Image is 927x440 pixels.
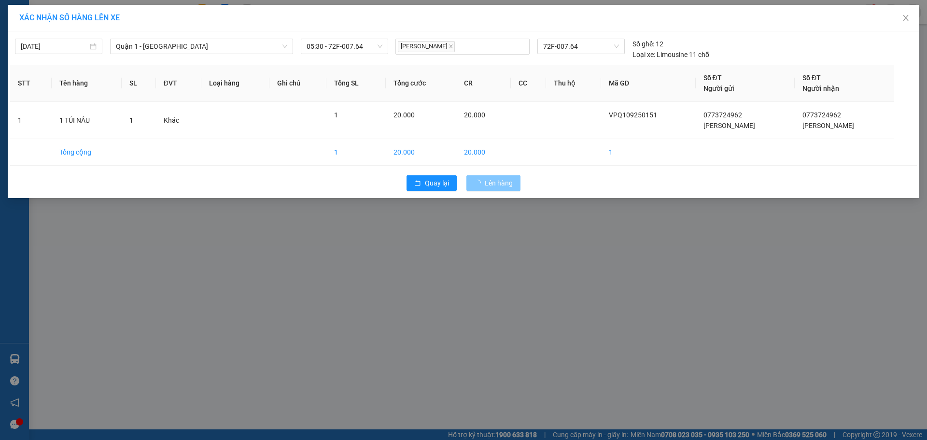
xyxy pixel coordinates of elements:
span: 0773724962 [703,111,742,119]
td: Tổng cộng [52,139,122,166]
span: Quận 1 - Vũng Tàu [116,39,287,54]
span: Loại xe: [632,49,655,60]
span: loading [474,180,485,186]
span: [PERSON_NAME] [802,122,854,129]
td: 1 [326,139,386,166]
td: 20.000 [456,139,510,166]
span: 20.000 [393,111,415,119]
button: rollbackQuay lại [407,175,457,191]
th: Thu hộ [546,65,601,102]
th: STT [10,65,52,102]
th: SL [122,65,156,102]
div: Limousine 11 chỗ [632,49,709,60]
span: 05:30 - 72F-007.64 [307,39,382,54]
th: Tổng SL [326,65,386,102]
span: 0773724962 [802,111,841,119]
th: Mã GD [601,65,695,102]
input: 15/09/2025 [21,41,88,52]
span: rollback [414,180,421,187]
th: CR [456,65,510,102]
span: [PERSON_NAME] [398,41,455,52]
span: down [282,43,288,49]
div: 12 [632,39,663,49]
span: VPQ109250151 [609,111,657,119]
button: Close [892,5,919,32]
span: Số ghế: [632,39,654,49]
span: 20.000 [464,111,485,119]
span: Số ĐT [802,74,821,82]
th: Ghi chú [269,65,326,102]
span: 72F-007.64 [543,39,618,54]
td: 1 [10,102,52,139]
th: Tên hàng [52,65,122,102]
th: CC [511,65,547,102]
td: Khác [156,102,202,139]
span: 1 [334,111,338,119]
button: Lên hàng [466,175,520,191]
span: 1 [129,116,133,124]
th: ĐVT [156,65,202,102]
th: Tổng cước [386,65,456,102]
span: Người nhận [802,85,839,92]
span: Người gửi [703,85,734,92]
span: Lên hàng [485,178,513,188]
span: close [902,14,910,22]
span: Quay lại [425,178,449,188]
th: Loại hàng [201,65,269,102]
td: 1 TÚI NÂU [52,102,122,139]
span: close [449,44,453,49]
span: Số ĐT [703,74,722,82]
span: [PERSON_NAME] [703,122,755,129]
span: XÁC NHẬN SỐ HÀNG LÊN XE [19,13,120,22]
td: 20.000 [386,139,456,166]
td: 1 [601,139,695,166]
